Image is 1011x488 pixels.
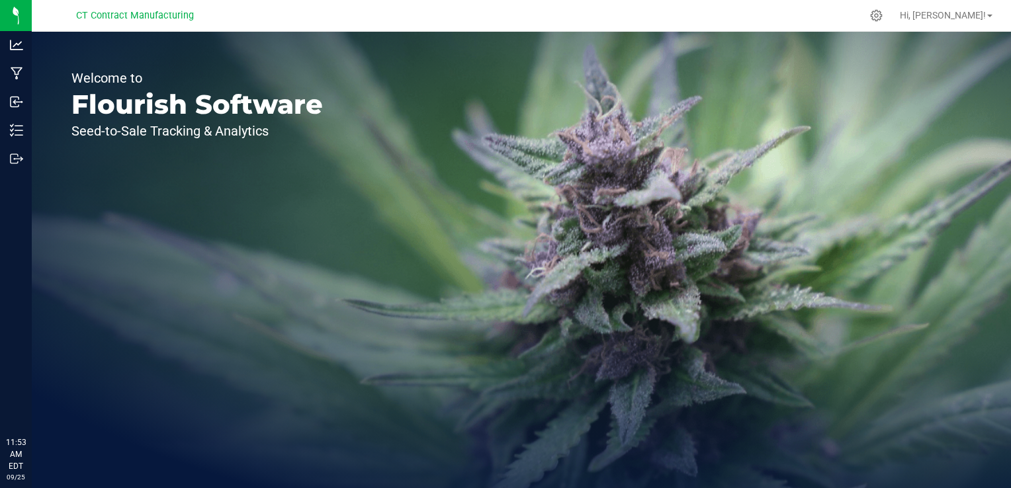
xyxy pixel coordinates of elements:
[76,10,194,21] span: CT Contract Manufacturing
[10,152,23,165] inline-svg: Outbound
[10,67,23,80] inline-svg: Manufacturing
[10,95,23,108] inline-svg: Inbound
[6,472,26,482] p: 09/25
[900,10,986,20] span: Hi, [PERSON_NAME]!
[71,124,323,138] p: Seed-to-Sale Tracking & Analytics
[868,9,885,22] div: Manage settings
[6,436,26,472] p: 11:53 AM EDT
[71,91,323,118] p: Flourish Software
[10,124,23,137] inline-svg: Inventory
[71,71,323,85] p: Welcome to
[10,38,23,52] inline-svg: Analytics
